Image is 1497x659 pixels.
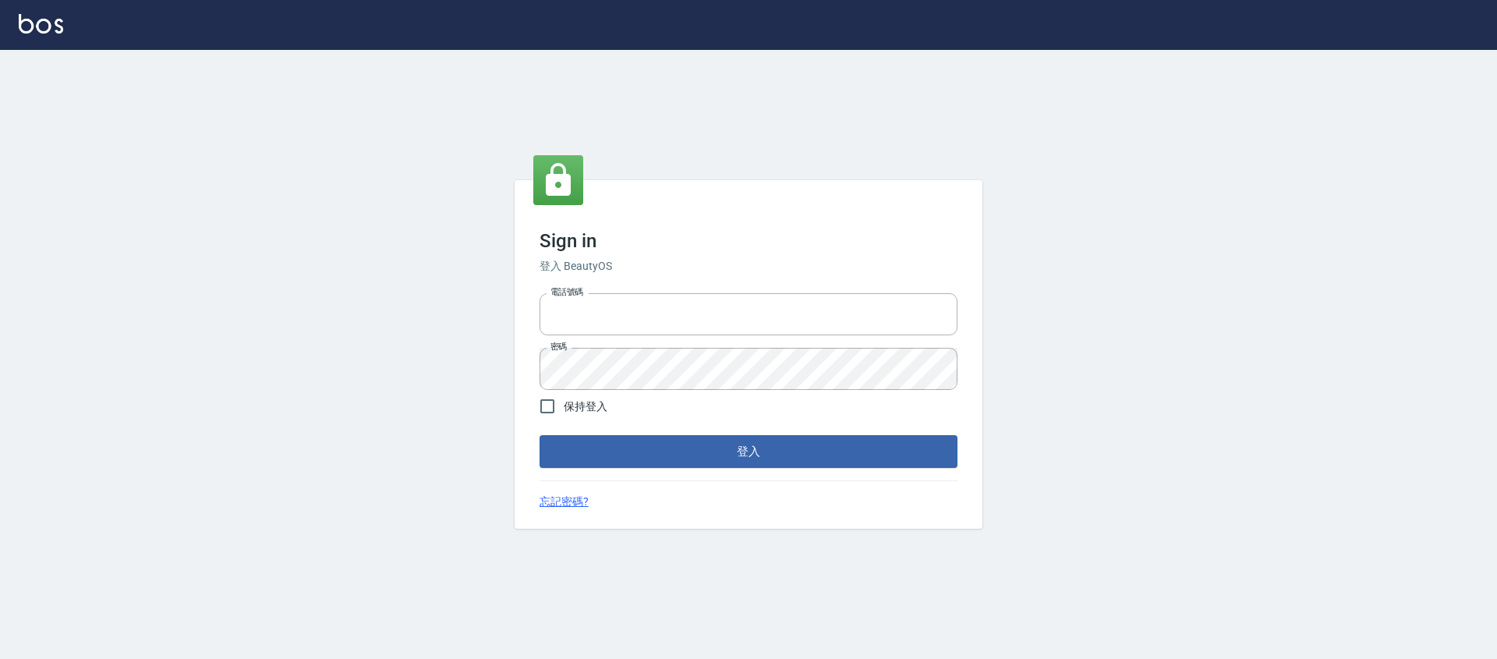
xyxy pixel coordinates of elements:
[540,258,957,275] h6: 登入 BeautyOS
[540,494,589,510] a: 忘記密碼?
[564,399,607,415] span: 保持登入
[540,435,957,468] button: 登入
[550,286,583,298] label: 電話號碼
[550,341,567,353] label: 密碼
[540,230,957,252] h3: Sign in
[19,14,63,34] img: Logo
